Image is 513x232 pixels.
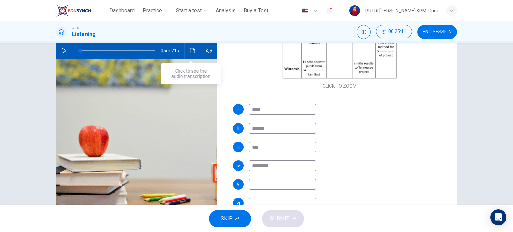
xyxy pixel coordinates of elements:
[72,26,79,30] span: CEFR
[357,25,371,39] div: Mute
[349,5,360,16] img: Profile picture
[109,7,135,15] span: Dashboard
[237,126,239,131] span: ii
[209,210,251,227] button: SKIP
[161,43,184,59] span: 05m 21s
[143,7,162,15] span: Practice
[237,145,240,149] span: iii
[173,5,210,17] button: Start a test
[417,25,457,39] button: END SESSION
[187,43,198,59] button: Click to see the audio transcription
[56,4,91,17] img: ELTC logo
[107,5,137,17] button: Dashboard
[216,7,236,15] span: Analysis
[365,7,438,15] div: PUTRI [PERSON_NAME] KPM-Guru
[237,163,240,168] span: iv
[237,201,240,205] span: vi
[140,5,171,17] button: Practice
[423,29,452,35] span: END SESSION
[56,4,107,17] a: ELTC logo
[56,59,217,221] img: Effects of Reducing Class Sizes
[72,30,96,38] h1: Listening
[244,7,268,15] span: Buy a Test
[490,209,506,225] div: Open Intercom Messenger
[176,7,202,15] span: Start a test
[376,25,412,39] div: Hide
[388,29,406,34] span: 00:25:11
[301,8,309,13] img: en
[221,214,233,223] span: SKIP
[241,5,271,17] button: Buy a Test
[213,5,238,17] button: Analysis
[161,63,221,84] div: Click to see the audio transcription
[237,182,239,187] span: v
[376,25,412,38] button: 00:25:11
[238,107,239,112] span: i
